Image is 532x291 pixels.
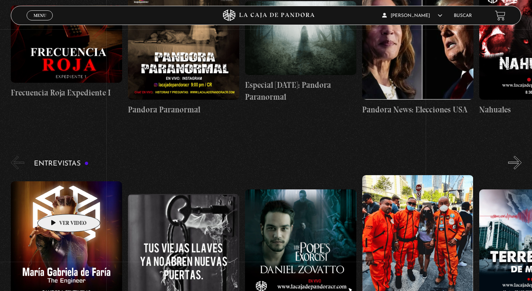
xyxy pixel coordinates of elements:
h4: Especial [DATE]: Pandora Paranormal [245,79,356,103]
a: Buscar [454,13,472,18]
a: View your shopping cart [495,10,505,21]
h4: Pandora Paranormal [128,104,239,116]
h3: Entrevistas [34,160,89,167]
button: Next [508,156,522,169]
h4: Pandora News: Elecciones USA [362,104,473,116]
span: [PERSON_NAME] [382,13,442,18]
span: Menu [34,13,46,18]
button: Previous [11,156,24,169]
h4: Frecuencia Roja Expediente I [11,87,122,99]
span: Cerrar [31,20,49,25]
